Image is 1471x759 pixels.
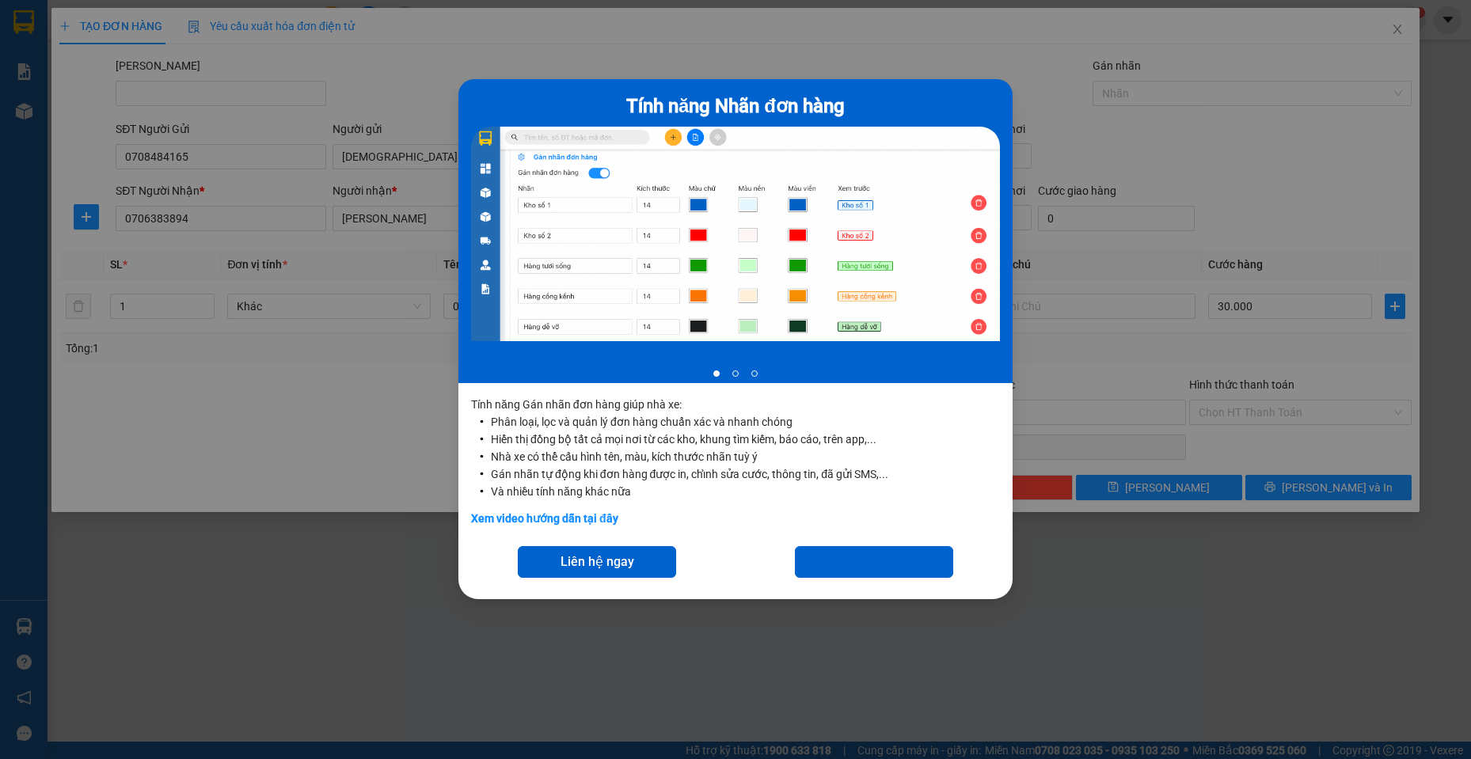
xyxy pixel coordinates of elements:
[471,512,618,525] a: Xem video hướng dẫn tại đây
[751,370,758,377] li: slide item 3
[713,370,720,377] li: slide item 1
[732,370,739,377] li: slide item 2
[491,431,1000,448] li: Hiển thị đồng bộ tất cả mọi nơi từ các kho, khung tìm kiếm, báo cáo, trên app,...
[561,552,634,571] span: Liên hệ ngay
[491,448,1000,465] li: Nhà xe có thể cấu hình tên, màu, kích thước nhãn tuỳ ý
[795,546,953,578] button: Gọi cho tôi
[491,483,1000,500] li: Và nhiều tính năng khác nữa
[844,552,904,571] span: Gọi cho tôi
[491,465,1000,483] li: Gán nhãn tự động khi đơn hàng được in, chỉnh sửa cước, thông tin, đã gửi SMS,...
[458,383,1013,546] div: Tính năng Gán nhãn đơn hàng giúp nhà xe:
[471,92,1000,122] div: Tính năng Nhãn đơn hàng
[518,546,676,578] button: Liên hệ ngay
[491,413,1000,431] li: Phân loại, lọc và quản lý đơn hàng chuẩn xác và nhanh chóng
